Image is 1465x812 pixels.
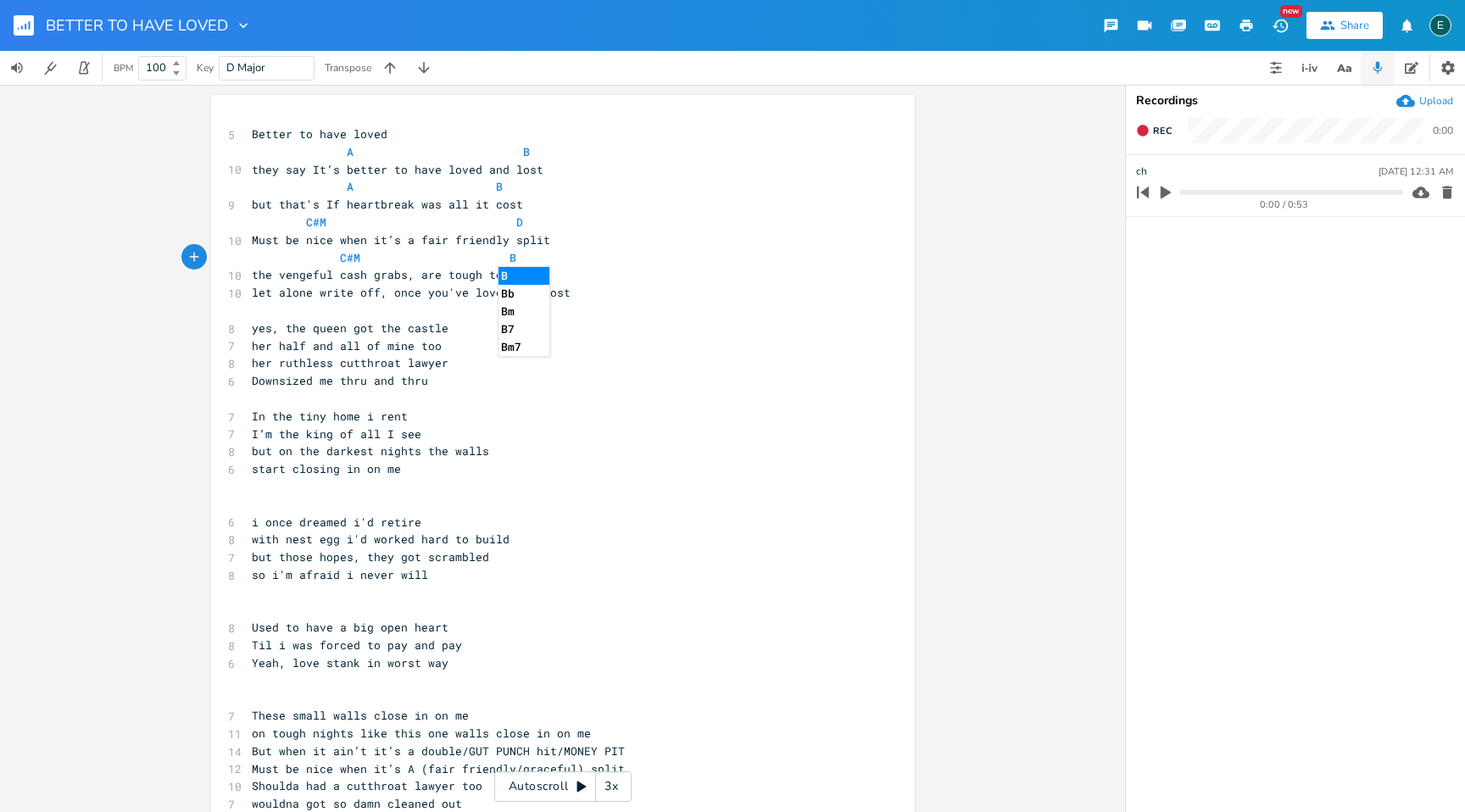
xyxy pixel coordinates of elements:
span: her ruthless cutthroat lawyer [252,355,448,370]
span: let alone write off, once you've loved and lost [252,285,571,300]
span: but those hopes, they got scrambled [252,549,489,565]
span: i once dreamed i'd retire [252,514,421,530]
span: These small walls close in on me [252,708,469,723]
span: on tough nights like this one walls close in on me [252,726,591,741]
span: Downsized me thru and thru [252,373,428,388]
div: edenmusic [1429,14,1451,36]
div: New [1280,5,1302,18]
span: I’m the king of all I see [252,426,421,442]
span: B [496,179,503,194]
button: New [1263,10,1297,41]
span: C#M [306,214,326,230]
div: [DATE] 12:31 AM [1379,167,1453,176]
span: In the tiny home i rent [252,409,408,424]
span: ch [1136,164,1147,180]
span: Rec [1153,125,1172,137]
span: so i'm afraid i never will [252,567,428,582]
span: C#M [340,250,360,265]
span: A [347,144,354,159]
div: Upload [1419,94,1453,108]
span: but that's If heartbreak was all it cost [252,197,523,212]
button: E [1429,6,1451,45]
span: B [510,250,516,265]
span: Til i was forced to pay and pay [252,637,462,653]
span: A [347,179,354,194]
span: D [516,214,523,230]
li: Bm7 [499,338,549,356]
button: Rec [1129,117,1178,144]
li: B7 [499,320,549,338]
span: but on the darkest nights the walls [252,443,489,459]
span: the vengeful cash grabs, are tough to forget [252,267,550,282]
div: BPM [114,64,133,73]
span: D Major [226,60,265,75]
span: with nest egg i'd worked hard to build [252,531,510,547]
div: Recordings [1136,95,1455,107]
span: Better to have loved [252,126,387,142]
span: they say It’s better to have loved and lost [252,162,543,177]
span: B [523,144,530,159]
span: Must be nice when it’s A (fair friendly/graceful) split [252,761,625,776]
span: Shoulda had a cutthroat lawyer too [252,778,482,793]
li: B [499,267,549,285]
button: Upload [1396,92,1453,110]
span: yes, the queen got the castle [252,320,448,336]
div: Autoscroll [494,771,632,802]
li: Bm [499,303,549,320]
div: Key [197,63,214,73]
li: Bb [499,285,549,303]
span: Used to have a big open heart [252,620,448,635]
div: 0:00 [1433,125,1453,136]
span: But when it ain’t it’s a double/GUT PUNCH hit/MONEY PIT [252,743,625,759]
span: wouldna got so damn cleaned out [252,796,462,811]
span: Must be nice when it’s a fair friendly split [252,232,550,247]
div: Transpose [325,63,371,73]
div: Share [1340,18,1369,33]
span: BETTER TO HAVE LOVED [46,18,228,33]
button: Share [1306,12,1383,39]
div: 3x [596,771,627,802]
div: 0:00 / 0:53 [1166,200,1403,209]
span: Yeah, love stank in worst way [252,655,448,670]
span: start closing in on me [252,461,401,476]
span: her half and all of mine too [252,338,442,353]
